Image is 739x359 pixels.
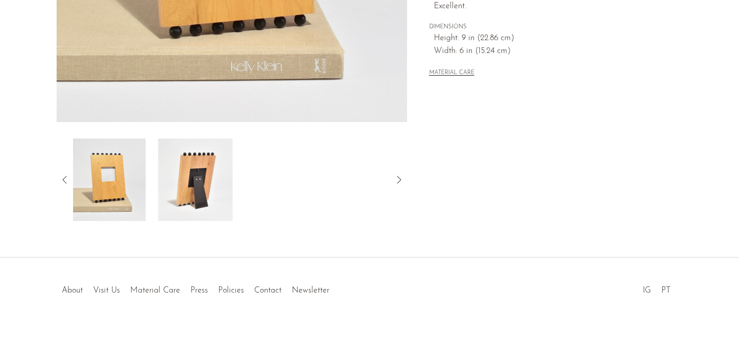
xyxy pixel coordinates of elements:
ul: Quick links [57,278,335,298]
a: About [62,286,83,295]
a: Policies [218,286,244,295]
a: Contact [254,286,281,295]
a: Visit Us [93,286,120,295]
span: Height: 9 in (22.86 cm) [434,32,661,45]
a: Material Care [130,286,180,295]
a: Press [190,286,208,295]
span: Width: 6 in (15.24 cm) [434,45,661,58]
ul: Social Medias [638,278,676,298]
img: Beaded Wooden Picture Frame [71,139,146,221]
img: Beaded Wooden Picture Frame [158,139,233,221]
span: DIMENSIONS [429,23,661,32]
button: MATERIAL CARE [429,70,474,77]
a: PT [661,286,671,295]
a: IG [643,286,651,295]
